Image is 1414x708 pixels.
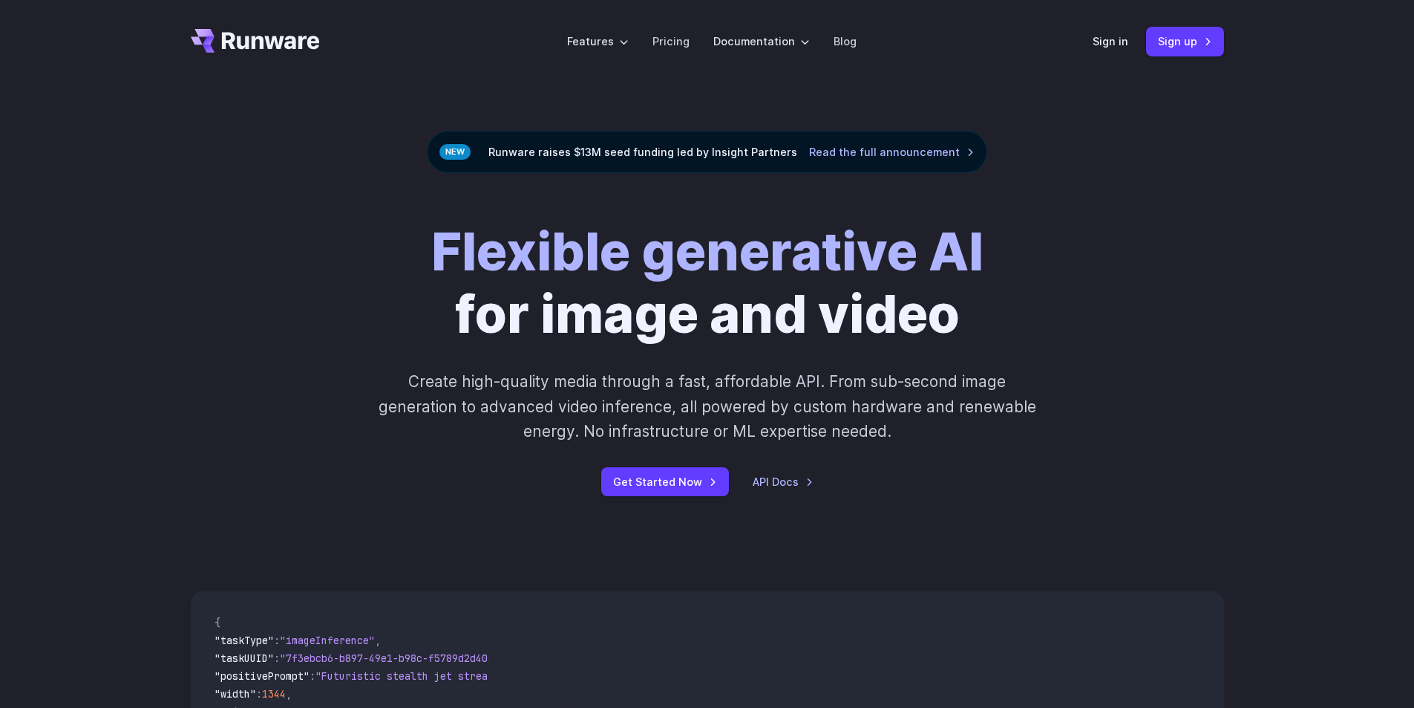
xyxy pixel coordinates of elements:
span: "imageInference" [280,634,375,647]
span: "Futuristic stealth jet streaking through a neon-lit cityscape with glowing purple exhaust" [315,669,856,683]
span: : [256,687,262,701]
div: Runware raises $13M seed funding led by Insight Partners [427,131,987,173]
span: "7f3ebcb6-b897-49e1-b98c-f5789d2d40d7" [280,652,505,665]
span: "taskUUID" [215,652,274,665]
span: "positivePrompt" [215,669,310,683]
p: Create high-quality media through a fast, affordable API. From sub-second image generation to adv... [376,369,1038,444]
a: Sign in [1093,33,1128,50]
span: "taskType" [215,634,274,647]
a: Blog [834,33,857,50]
a: Pricing [652,33,690,50]
a: API Docs [753,473,814,490]
a: Go to / [191,29,320,53]
a: Read the full announcement [809,143,975,160]
a: Sign up [1146,27,1224,56]
label: Documentation [713,33,810,50]
a: Get Started Now [601,467,729,496]
span: "width" [215,687,256,701]
span: { [215,616,220,629]
strong: Flexible generative AI [431,220,983,283]
span: , [375,634,381,647]
label: Features [567,33,629,50]
span: : [274,634,280,647]
h1: for image and video [431,221,983,345]
span: : [310,669,315,683]
span: : [274,652,280,665]
span: , [286,687,292,701]
span: 1344 [262,687,286,701]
